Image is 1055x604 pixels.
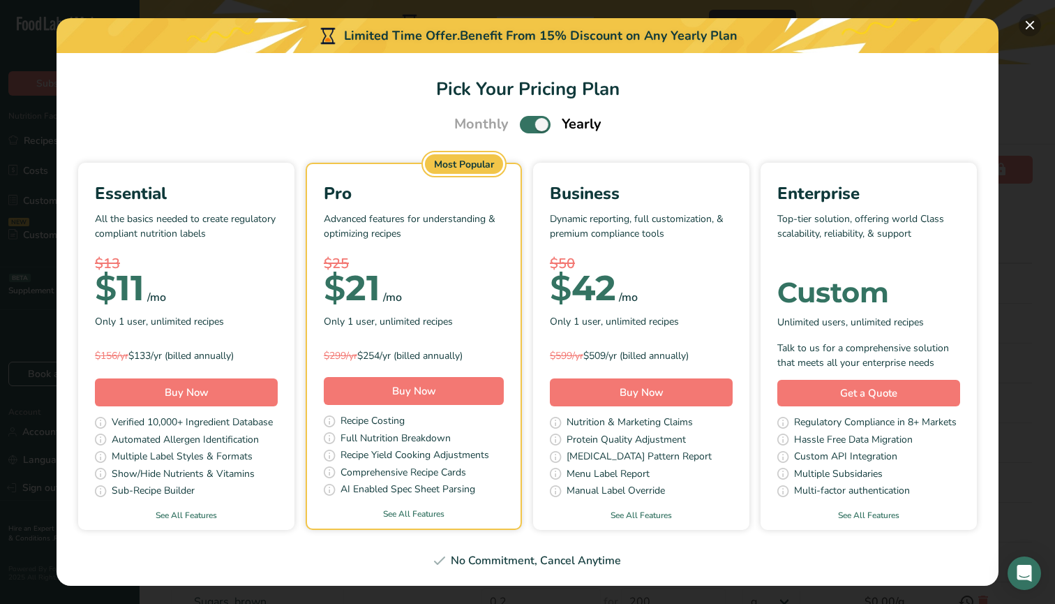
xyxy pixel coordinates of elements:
span: Manual Label Override [567,483,665,501]
div: Enterprise [777,181,960,206]
div: Benefit From 15% Discount on Any Yearly Plan [460,27,738,45]
span: [MEDICAL_DATA] Pattern Report [567,449,712,466]
span: Monthly [454,114,509,135]
button: Buy Now [550,378,733,406]
span: Recipe Costing [341,413,405,431]
a: See All Features [78,509,294,522]
div: $133/yr (billed annually) [95,348,278,363]
div: Business [550,181,733,206]
div: /mo [147,289,166,306]
span: $599/yr [550,349,583,362]
div: /mo [383,289,402,306]
span: Show/Hide Nutrients & Vitamins [112,466,255,484]
p: All the basics needed to create regulatory compliant nutrition labels [95,212,278,253]
span: Regulatory Compliance in 8+ Markets [794,415,957,432]
div: Pro [324,181,504,206]
span: AI Enabled Spec Sheet Parsing [341,482,475,499]
div: Essential [95,181,278,206]
span: Verified 10,000+ Ingredient Database [112,415,273,432]
span: Unlimited users, unlimited recipes [777,315,924,330]
div: Custom [777,279,960,307]
span: Buy Now [392,384,436,398]
span: $ [550,267,571,309]
span: Buy Now [165,385,209,399]
span: Comprehensive Recipe Cards [341,465,466,483]
span: Yearly [562,114,601,135]
span: Multiple Label Styles & Formats [112,449,253,466]
h1: Pick Your Pricing Plan [73,75,982,103]
span: Protein Quality Adjustment [567,432,686,450]
a: Get a Quote [777,380,960,407]
div: $254/yr (billed annually) [324,348,504,363]
div: $13 [95,253,278,274]
div: /mo [619,289,638,306]
button: Buy Now [95,378,278,406]
span: Automated Allergen Identification [112,432,259,450]
span: Only 1 user, unlimited recipes [550,314,679,329]
div: $509/yr (billed annually) [550,348,733,363]
div: 42 [550,274,616,302]
p: Dynamic reporting, full customization, & premium compliance tools [550,212,733,253]
p: Advanced features for understanding & optimizing recipes [324,212,504,253]
span: Sub-Recipe Builder [112,483,195,501]
span: Get a Quote [840,385,897,402]
span: $299/yr [324,349,357,362]
button: Buy Now [324,377,504,405]
a: See All Features [533,509,749,522]
a: See All Features [761,509,977,522]
div: $25 [324,253,504,274]
a: See All Features [307,508,521,520]
span: Menu Label Report [567,466,650,484]
span: Nutrition & Marketing Claims [567,415,693,432]
div: No Commitment, Cancel Anytime [73,552,982,569]
div: Limited Time Offer. [57,18,998,53]
span: Only 1 user, unlimited recipes [324,314,453,329]
p: Top-tier solution, offering world Class scalability, reliability, & support [777,212,960,253]
span: Full Nutrition Breakdown [341,431,451,448]
span: Hassle Free Data Migration [794,432,913,450]
div: $50 [550,253,733,274]
div: Open Intercom Messenger [1008,557,1041,590]
span: $ [324,267,345,309]
span: $ [95,267,117,309]
span: Custom API Integration [794,449,897,466]
span: Multi-factor authentication [794,483,910,501]
span: Recipe Yield Cooking Adjustments [341,448,489,465]
span: $156/yr [95,349,128,362]
div: Most Popular [425,154,503,174]
span: Buy Now [620,385,664,399]
div: 11 [95,274,144,302]
div: 21 [324,274,380,302]
div: Talk to us for a comprehensive solution that meets all your enterprise needs [777,341,960,370]
span: Only 1 user, unlimited recipes [95,314,224,329]
span: Multiple Subsidaries [794,466,883,484]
